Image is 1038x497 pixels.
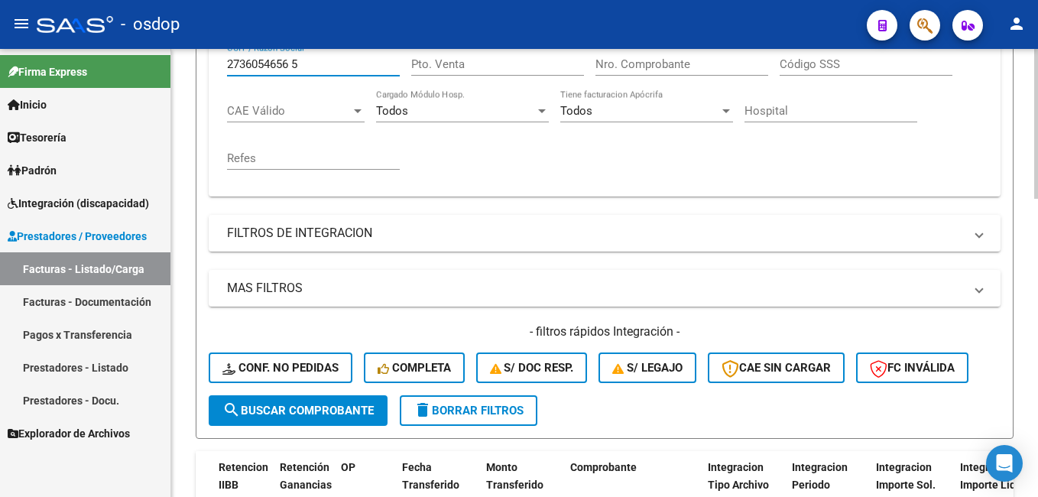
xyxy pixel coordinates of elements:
button: S/ legajo [598,352,696,383]
button: Buscar Comprobante [209,395,388,426]
span: FC Inválida [870,361,955,375]
span: Tesorería [8,129,66,146]
mat-icon: delete [414,401,432,419]
button: Completa [364,352,465,383]
span: Integracion Tipo Archivo [708,461,769,491]
button: CAE SIN CARGAR [708,352,845,383]
span: Conf. no pedidas [222,361,339,375]
mat-icon: menu [12,15,31,33]
mat-expansion-panel-header: MAS FILTROS [209,270,1001,307]
span: Todos [560,104,592,118]
span: Buscar Comprobante [222,404,374,417]
mat-panel-title: MAS FILTROS [227,280,964,297]
span: Retención Ganancias [280,461,332,491]
span: Integracion Importe Liq. [960,461,1019,491]
mat-icon: search [222,401,241,419]
button: FC Inválida [856,352,968,383]
span: Comprobante [570,461,637,473]
span: Borrar Filtros [414,404,524,417]
span: Todos [376,104,408,118]
span: Completa [378,361,451,375]
button: Borrar Filtros [400,395,537,426]
span: Integracion Importe Sol. [876,461,936,491]
span: Fecha Transferido [402,461,459,491]
mat-icon: person [1007,15,1026,33]
span: - osdop [121,8,180,41]
button: Conf. no pedidas [209,352,352,383]
span: CAE SIN CARGAR [722,361,831,375]
span: Prestadores / Proveedores [8,228,147,245]
mat-panel-title: FILTROS DE INTEGRACION [227,225,964,242]
span: S/ Doc Resp. [490,361,574,375]
span: Firma Express [8,63,87,80]
span: Retencion IIBB [219,461,268,491]
span: OP [341,461,355,473]
h4: - filtros rápidos Integración - [209,323,1001,340]
button: S/ Doc Resp. [476,352,588,383]
span: Monto Transferido [486,461,543,491]
span: Padrón [8,162,57,179]
span: CAE Válido [227,104,351,118]
div: Open Intercom Messenger [986,445,1023,482]
mat-expansion-panel-header: FILTROS DE INTEGRACION [209,215,1001,252]
span: Explorador de Archivos [8,425,130,442]
span: Integración (discapacidad) [8,195,149,212]
span: S/ legajo [612,361,683,375]
span: Inicio [8,96,47,113]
